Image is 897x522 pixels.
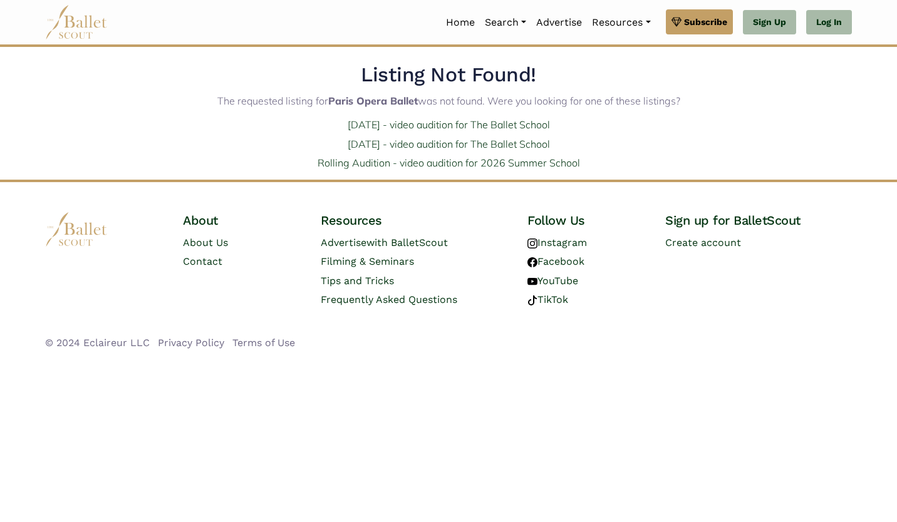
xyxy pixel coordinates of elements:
[348,138,550,150] a: [DATE] - video audition for The Ballet School
[527,294,568,305] a: TikTok
[321,294,457,305] a: Frequently Asked Questions
[806,10,852,35] a: Log In
[684,15,727,29] span: Subscribe
[527,212,645,228] h4: Follow Us
[527,295,537,305] img: tiktok logo
[183,212,301,228] h4: About
[348,118,550,131] a: [DATE] - video audition for The Ballet School
[527,238,537,248] img: instagram logo
[321,237,448,248] a: Advertisewith BalletScout
[45,335,150,351] li: © 2024 Eclaireur LLC
[35,93,862,110] p: The requested listing for was not found. Were you looking for one of these listings?
[527,257,537,267] img: facebook logo
[531,9,587,36] a: Advertise
[671,15,682,29] img: gem.svg
[318,156,580,169] a: Rolling Audition - video audition for 2026 Summer School
[527,275,578,287] a: YouTube
[480,9,531,36] a: Search
[321,275,394,287] a: Tips and Tricks
[665,212,852,228] h4: Sign up for BalletScout
[232,337,295,349] a: Terms of Use
[527,255,584,267] a: Facebook
[328,95,418,107] strong: Paris Opera Ballet
[45,62,852,88] h2: Listing Not Found!
[158,337,224,349] a: Privacy Policy
[45,212,108,247] img: logo
[587,9,655,36] a: Resources
[183,255,222,267] a: Contact
[527,277,537,287] img: youtube logo
[527,237,587,248] a: Instagram
[321,255,414,267] a: Filming & Seminars
[366,237,448,248] span: with BalletScout
[743,10,796,35] a: Sign Up
[665,237,741,248] a: Create account
[666,9,733,34] a: Subscribe
[441,9,480,36] a: Home
[321,212,507,228] h4: Resources
[183,237,228,248] a: About Us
